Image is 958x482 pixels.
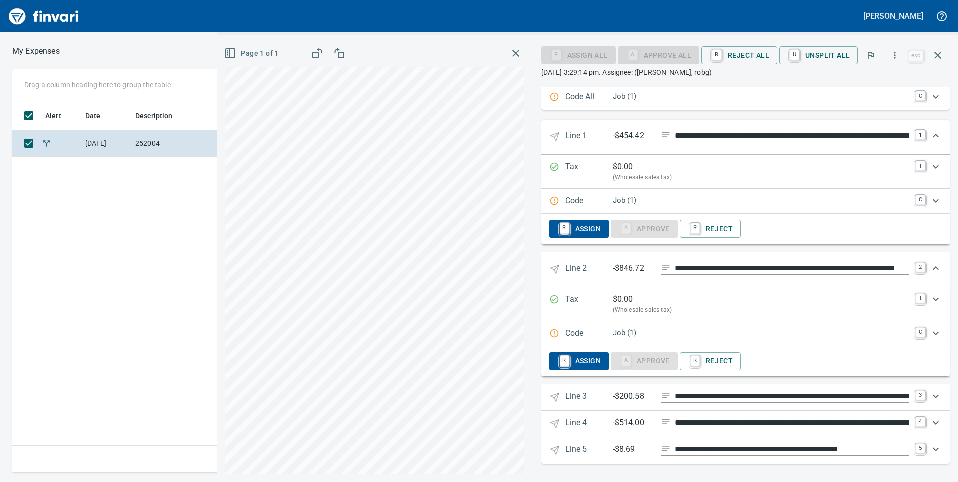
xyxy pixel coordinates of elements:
a: C [915,195,925,205]
span: Split transaction [41,140,52,146]
p: Line 5 [565,443,613,458]
button: Page 1 of 1 [222,44,282,63]
p: Code All [565,91,613,104]
span: Reject All [709,47,769,64]
span: Unsplit All [787,47,850,64]
button: RAssign [549,352,609,370]
span: Date [85,110,114,122]
a: 5 [915,443,925,453]
button: UUnsplit All [779,46,858,64]
div: Expand [541,321,950,346]
div: Job required [618,50,699,59]
a: R [690,223,700,234]
p: Line 3 [565,390,613,405]
p: $ 0.00 [613,161,633,173]
button: RReject All [701,46,777,64]
a: T [915,161,925,171]
div: Expand [541,120,950,154]
a: R [560,355,569,366]
p: (Wholesale sales tax) [613,173,909,183]
p: -$846.72 [613,262,653,275]
div: Expand [541,346,950,376]
div: Expand [541,155,950,189]
div: Expand [541,287,950,321]
p: Code [565,195,613,208]
p: -$8.69 [613,443,653,456]
div: Expand [541,411,950,437]
p: -$200.58 [613,390,653,403]
p: Job (1) [613,91,909,102]
nav: breadcrumb [12,45,60,57]
img: Finvari [6,4,81,28]
a: R [712,49,722,60]
div: Expand [541,252,950,287]
span: Reject [688,220,733,237]
a: 4 [915,417,925,427]
a: 1 [915,130,925,140]
a: U [790,49,799,60]
button: [PERSON_NAME] [861,8,926,24]
a: C [915,327,925,337]
a: esc [908,50,923,61]
div: Assign All [541,50,616,59]
div: Expand [541,384,950,411]
p: Drag a column heading here to group the table [24,80,171,90]
span: Description [135,110,173,122]
a: R [560,223,569,234]
p: Line 4 [565,417,613,431]
span: Reject [688,353,733,370]
p: Job (1) [613,195,909,206]
td: [DATE] [81,130,131,157]
p: (Wholesale sales tax) [613,305,909,315]
span: Description [135,110,186,122]
div: Expand [541,189,950,214]
a: C [915,91,925,101]
div: Job required [611,356,678,364]
p: Tax [565,161,613,183]
a: T [915,293,925,303]
span: Date [85,110,101,122]
a: R [690,355,700,366]
p: Line 2 [565,262,613,277]
div: Expand [541,437,950,464]
button: RReject [680,220,741,238]
button: Flag [860,44,882,66]
h5: [PERSON_NAME] [863,11,923,21]
p: My Expenses [12,45,60,57]
span: Close invoice [906,43,950,67]
td: 252004 [131,130,221,157]
p: -$454.42 [613,130,653,142]
p: Tax [565,293,613,315]
button: RReject [680,352,741,370]
p: $ 0.00 [613,293,633,305]
p: Line 1 [565,130,613,144]
div: Expand [541,214,950,244]
span: Assign [557,220,601,237]
p: Job (1) [613,327,909,339]
span: Page 1 of 1 [226,47,278,60]
p: [DATE] 3:29:14 pm. Assignee: ([PERSON_NAME], robg) [541,67,950,77]
span: Alert [45,110,74,122]
button: More [884,44,906,66]
span: Assign [557,353,601,370]
p: -$514.00 [613,417,653,429]
div: Expand [541,85,950,110]
div: Job required [611,224,678,232]
button: RAssign [549,220,609,238]
span: Alert [45,110,61,122]
a: 3 [915,390,925,400]
p: Code [565,327,613,340]
a: 2 [915,262,925,272]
